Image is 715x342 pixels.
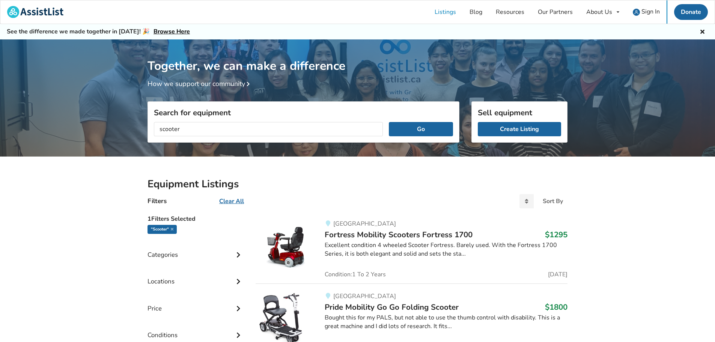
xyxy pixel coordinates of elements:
a: Donate [674,4,708,20]
a: Our Partners [531,0,580,24]
input: I am looking for... [154,122,383,136]
span: Condition: 1 To 2 Years [325,271,386,277]
img: user icon [633,9,640,16]
span: [DATE] [548,271,567,277]
h3: $1295 [545,230,567,240]
img: mobility-fortress mobility scooters fortress 1700 [256,217,316,277]
u: Clear All [219,197,244,205]
span: Fortress Mobility Scooters Fortress 1700 [325,229,473,240]
h3: Sell equipment [478,108,561,118]
span: [GEOGRAPHIC_DATA] [333,292,396,300]
div: "scooter" [148,225,177,234]
a: Resources [489,0,531,24]
a: user icon Sign In [626,0,667,24]
div: Locations [148,262,244,289]
div: Sort By [543,198,563,204]
h4: Filters [148,197,167,205]
h2: Equipment Listings [148,178,567,191]
span: [GEOGRAPHIC_DATA] [333,220,396,228]
div: Excellent condition 4 wheeled Scooter Fortress. Barely used. With the Fortress 1700 Series, it is... [325,241,567,258]
button: Go [389,122,453,136]
h1: Together, we can make a difference [148,39,567,74]
a: Listings [428,0,463,24]
img: assistlist-logo [7,6,63,18]
a: Create Listing [478,122,561,136]
div: Bought this for my PALS, but not able to use the thumb control with disability. This is a great m... [325,313,567,331]
span: Pride Mobility Go Go Folding Scooter [325,302,459,312]
h3: $1800 [545,302,567,312]
div: About Us [586,9,612,15]
a: Blog [463,0,489,24]
h5: See the difference we made together in [DATE]! 🎉 [7,28,190,36]
div: Price [148,289,244,316]
div: Categories [148,236,244,262]
span: Sign In [641,8,660,16]
h5: 1 Filters Selected [148,211,244,225]
a: Browse Here [154,27,190,36]
h3: Search for equipment [154,108,453,118]
a: How we support our community [148,79,253,88]
a: mobility-fortress mobility scooters fortress 1700 [GEOGRAPHIC_DATA]Fortress Mobility Scooters For... [256,217,567,283]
